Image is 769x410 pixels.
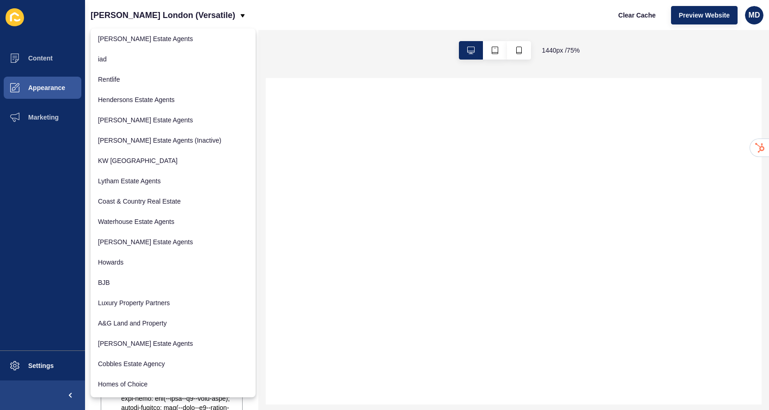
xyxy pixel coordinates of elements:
a: [PERSON_NAME] Estate Agents [91,232,256,252]
a: [PERSON_NAME] Estate Agents [91,333,256,354]
a: Homes of Choice [91,374,256,394]
a: iad [91,49,256,69]
span: Preview Website [679,11,730,20]
a: BJB [91,272,256,293]
a: [PERSON_NAME] Estate Agents (Inactive) [91,130,256,151]
a: Hendersons Estate Agents [91,90,256,110]
a: Luxury Property Partners [91,293,256,313]
p: [PERSON_NAME] London (Versatile) [91,4,235,27]
a: Coast & Country Real Estate [91,191,256,211]
a: Waterhouse Estate Agents [91,211,256,232]
a: Rentlife [91,69,256,90]
span: MD [749,11,760,20]
button: Clear Cache [610,6,664,24]
span: 1440 px / 75 % [542,46,580,55]
a: A&G Land and Property [91,313,256,333]
a: Lytham Estate Agents [91,171,256,191]
button: Preview Website [671,6,738,24]
a: [PERSON_NAME] Estate Agents [91,110,256,130]
a: [PERSON_NAME] Estate Agents [91,29,256,49]
a: KW [GEOGRAPHIC_DATA] [91,151,256,171]
a: Howards [91,252,256,272]
span: Clear Cache [618,11,656,20]
a: Cobbles Estate Agency [91,354,256,374]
